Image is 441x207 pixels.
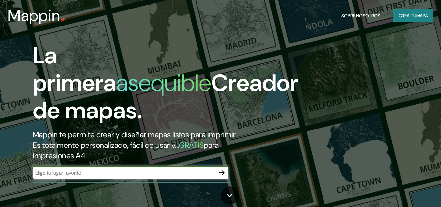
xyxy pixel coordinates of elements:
[33,68,298,126] font: Creador de mapas.
[33,40,116,98] font: La primera
[339,9,383,22] button: Sobre nosotros
[116,68,211,98] font: asequible
[8,5,60,26] font: Mappin
[33,140,179,150] font: Es totalmente personalizado, fácil de usar y...
[60,17,66,22] img: pin de mapeo
[33,129,237,140] font: Mappin te permite crear y diseñar mapas listos para imprimir.
[341,13,380,19] font: Sobre nosotros
[393,9,433,22] button: Crea tumapa
[33,140,219,161] font: para impresiones A4.
[179,140,204,150] font: GRATIS
[399,13,416,19] font: Crea tu
[33,169,215,177] input: Elige tu lugar favorito
[416,13,428,19] font: mapa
